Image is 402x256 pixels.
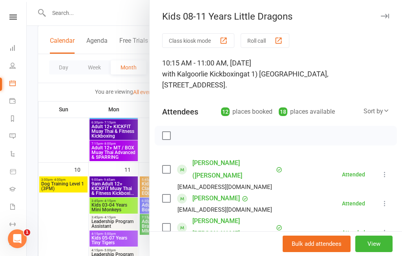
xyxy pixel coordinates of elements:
a: Product Sales [9,163,27,181]
a: Payments [9,93,27,111]
iframe: Intercom live chat [8,229,27,248]
div: places booked [221,106,272,117]
button: Roll call [241,33,289,48]
span: with Kalgoorlie Kickboxing [162,70,243,78]
div: 12 [221,107,230,116]
a: [PERSON_NAME] ([PERSON_NAME] [192,157,274,182]
a: People [9,58,27,75]
div: Attended [342,172,365,177]
div: 10:15 AM - 11:00 AM, [DATE] [162,58,389,91]
div: Attendees [162,106,198,117]
div: Attended [342,201,365,206]
div: 18 [279,107,287,116]
div: Kids 08-11 Years Little Dragons [150,11,402,22]
a: Calendar [9,75,27,93]
div: [EMAIL_ADDRESS][DOMAIN_NAME] [177,205,272,215]
span: 1 [24,229,30,236]
span: at 1) [GEOGRAPHIC_DATA], [STREET_ADDRESS]. [162,70,329,89]
a: [PERSON_NAME] [192,192,240,205]
a: [PERSON_NAME] [PERSON_NAME] [192,215,274,240]
div: Sort by [364,106,389,116]
div: [EMAIL_ADDRESS][DOMAIN_NAME] [177,182,272,192]
div: Attended [342,230,365,235]
button: Class kiosk mode [162,33,234,48]
div: places available [279,106,335,117]
a: Reports [9,111,27,128]
button: Bulk add attendees [283,236,351,252]
button: View [355,236,393,252]
a: Dashboard [9,40,27,58]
